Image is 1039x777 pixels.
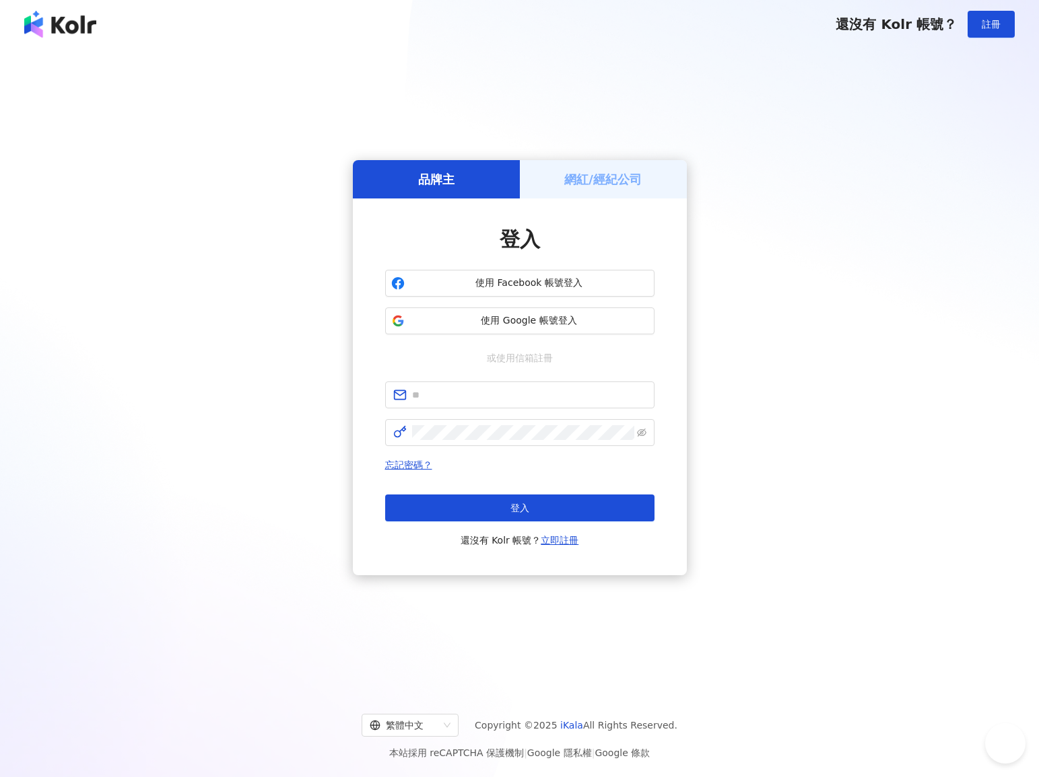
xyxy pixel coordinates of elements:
span: 使用 Google 帳號登入 [410,314,648,328]
button: 登入 [385,494,655,521]
button: 使用 Facebook 帳號登入 [385,270,655,297]
span: eye-invisible [637,428,646,437]
a: iKala [560,720,583,731]
a: Google 條款 [595,747,650,758]
span: 本站採用 reCAPTCHA 保護機制 [389,745,650,761]
iframe: Help Scout Beacon - Open [985,723,1026,764]
span: 還沒有 Kolr 帳號？ [461,532,579,548]
a: Google 隱私權 [527,747,592,758]
span: 登入 [510,503,529,513]
img: logo [24,11,96,38]
a: 立即註冊 [541,535,578,546]
span: 或使用信箱註冊 [477,350,562,365]
div: 繁體中文 [370,714,438,736]
span: Copyright © 2025 All Rights Reserved. [475,717,677,733]
button: 註冊 [968,11,1015,38]
button: 使用 Google 帳號登入 [385,307,655,334]
span: | [524,747,527,758]
span: 使用 Facebook 帳號登入 [410,276,648,290]
span: 登入 [500,227,540,251]
a: 忘記密碼？ [385,459,432,470]
h5: 網紅/經紀公司 [564,171,642,188]
h5: 品牌主 [418,171,455,188]
span: | [592,747,595,758]
span: 註冊 [982,19,1001,30]
span: 還沒有 Kolr 帳號？ [836,16,957,32]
